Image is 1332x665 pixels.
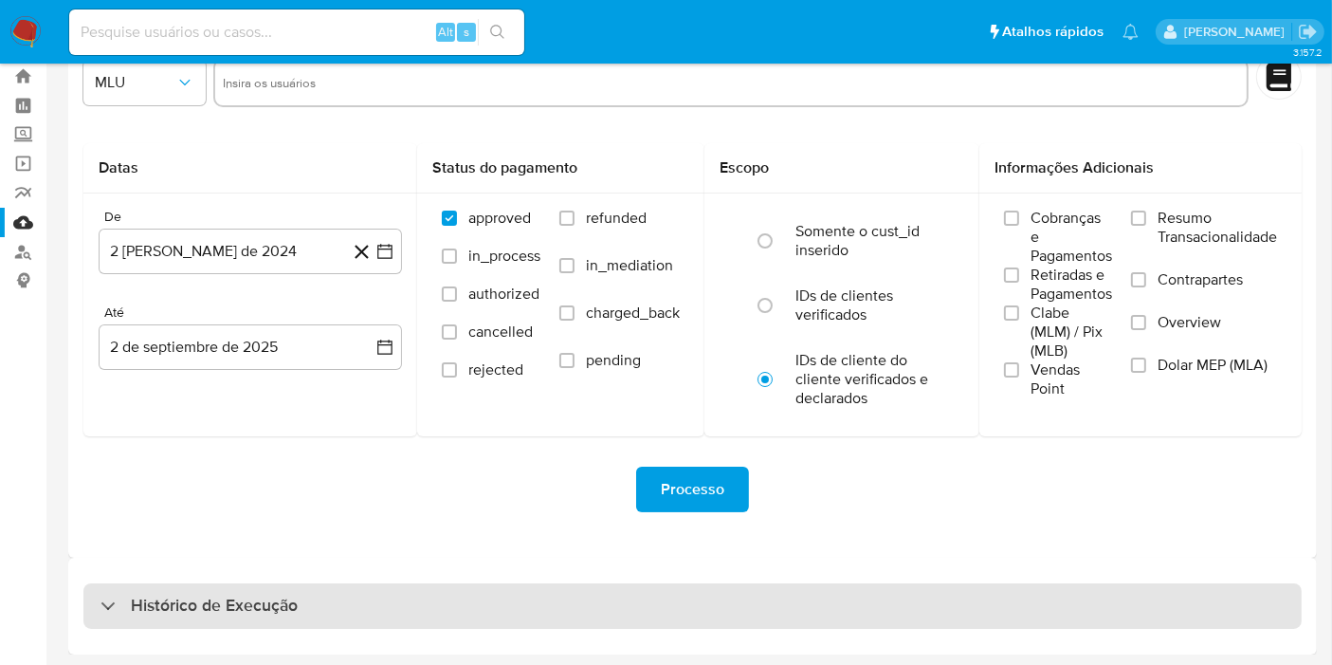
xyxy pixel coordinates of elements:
[1122,24,1139,40] a: Notificações
[478,19,517,46] button: search-icon
[464,23,469,41] span: s
[1184,23,1291,41] p: lucas.barboza@mercadolivre.com
[1002,22,1104,42] span: Atalhos rápidos
[1293,45,1323,60] span: 3.157.2
[1298,22,1318,42] a: Sair
[438,23,453,41] span: Alt
[69,20,524,45] input: Pesquise usuários ou casos...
